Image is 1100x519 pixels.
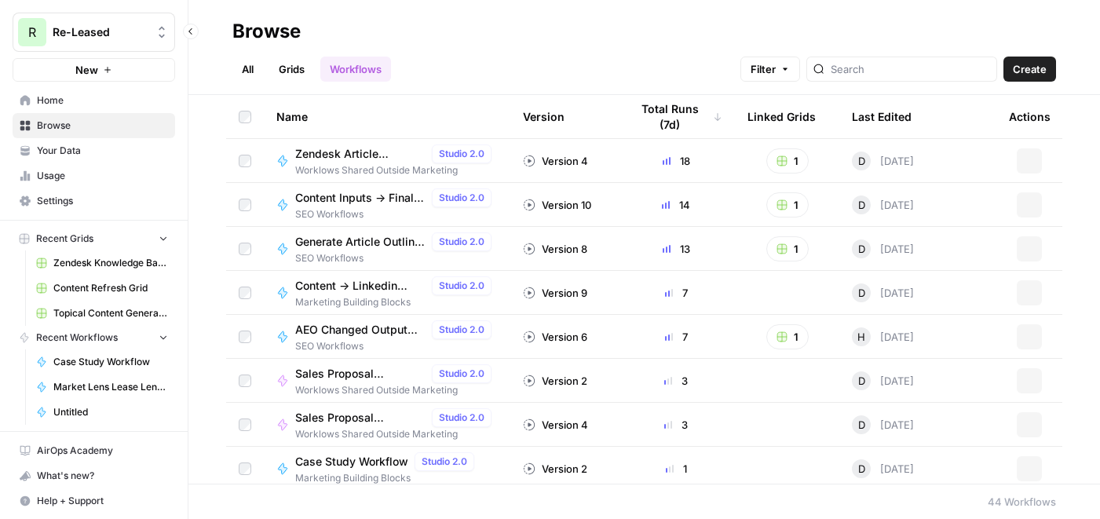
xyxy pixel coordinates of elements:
span: D [858,285,865,301]
div: [DATE] [852,415,914,434]
span: Studio 2.0 [439,367,484,381]
a: Grids [269,57,314,82]
span: D [858,241,865,257]
button: Recent Workflows [13,326,175,349]
span: D [858,461,865,477]
div: Browse [232,19,301,44]
span: Topical Content Generation Grid [53,306,168,320]
div: What's new? [13,464,174,488]
span: Worklows Shared Outside Marketing [295,383,498,397]
span: Browse [37,119,168,133]
span: Re-Leased [53,24,148,40]
a: Sales Proposal Generator V2Studio 2.0Worklows Shared Outside Marketing [276,364,498,397]
span: Studio 2.0 [439,235,484,249]
span: D [858,417,865,433]
span: Help + Support [37,494,168,508]
div: Version 2 [523,461,587,477]
span: SEO Workflows [295,207,498,221]
div: [DATE] [852,283,914,302]
button: 1 [766,192,809,217]
span: Recent Grids [36,232,93,246]
span: Studio 2.0 [439,323,484,337]
input: Search [831,61,990,77]
span: Zendesk Knowledge Base Update [53,256,168,270]
a: Generate Article Outline + Deep ResearchStudio 2.0SEO Workflows [276,232,498,265]
div: Version 9 [523,285,587,301]
div: [DATE] [852,327,914,346]
div: 7 [630,285,722,301]
span: Usage [37,169,168,183]
span: Market Lens Lease Lengths Workflow [53,380,168,394]
span: Zendesk Article Transform [295,146,426,162]
button: Filter [740,57,800,82]
div: Linked Grids [747,95,816,138]
div: Version [523,95,565,138]
div: [DATE] [852,152,914,170]
button: Create [1003,57,1056,82]
a: Topical Content Generation Grid [29,301,175,326]
span: H [857,329,865,345]
a: Content Refresh Grid [29,276,175,301]
div: [DATE] [852,239,914,258]
div: 7 [630,329,722,345]
span: New [75,62,98,78]
span: SEO Workflows [295,339,498,353]
button: 1 [766,324,809,349]
a: Untitled [29,400,175,425]
div: 3 [630,373,722,389]
a: AEO Changed Output InstructionsStudio 2.0SEO Workflows [276,320,498,353]
span: R [28,23,36,42]
button: Help + Support [13,488,175,514]
span: Content Refresh Grid [53,281,168,295]
span: Home [37,93,168,108]
a: Content -> Linkedin PostsStudio 2.0Marketing Building Blocks [276,276,498,309]
div: Actions [1009,95,1051,138]
span: Filter [751,61,776,77]
span: AirOps Academy [37,444,168,458]
span: Case Study Workflow [53,355,168,369]
span: Marketing Building Blocks [295,471,481,485]
a: Sales Proposal GeneratorStudio 2.0Worklows Shared Outside Marketing [276,408,498,441]
a: Case Study WorkflowStudio 2.0Marketing Building Blocks [276,452,498,485]
a: Market Lens Lease Lengths Workflow [29,375,175,400]
button: What's new? [13,463,175,488]
div: 3 [630,417,722,433]
a: Workflows [320,57,391,82]
div: Version 10 [523,197,591,213]
span: SEO Workflows [295,251,498,265]
span: Settings [37,194,168,208]
div: Version 8 [523,241,587,257]
div: Version 4 [523,417,588,433]
span: Content Inputs -> Final Outputs [295,190,426,206]
div: Name [276,95,498,138]
span: Sales Proposal Generator [295,410,426,426]
button: Workspace: Re-Leased [13,13,175,52]
button: Recent Grids [13,227,175,250]
div: Version 6 [523,329,587,345]
a: All [232,57,263,82]
a: Your Data [13,138,175,163]
a: Usage [13,163,175,188]
button: 1 [766,236,809,261]
span: Worklows Shared Outside Marketing [295,163,498,177]
div: Last Edited [852,95,912,138]
div: [DATE] [852,371,914,390]
span: Untitled [53,405,168,419]
div: Version 4 [523,153,588,169]
a: Content Inputs -> Final OutputsStudio 2.0SEO Workflows [276,188,498,221]
div: [DATE] [852,196,914,214]
a: Case Study Workflow [29,349,175,375]
span: Studio 2.0 [439,279,484,293]
span: Create [1013,61,1047,77]
span: Studio 2.0 [422,455,467,469]
div: 1 [630,461,722,477]
a: Zendesk Knowledge Base Update [29,250,175,276]
span: Recent Workflows [36,331,118,345]
a: Settings [13,188,175,214]
span: D [858,153,865,169]
div: [DATE] [852,459,914,478]
span: AEO Changed Output Instructions [295,322,426,338]
div: 14 [630,197,722,213]
span: Marketing Building Blocks [295,295,498,309]
button: 1 [766,148,809,174]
